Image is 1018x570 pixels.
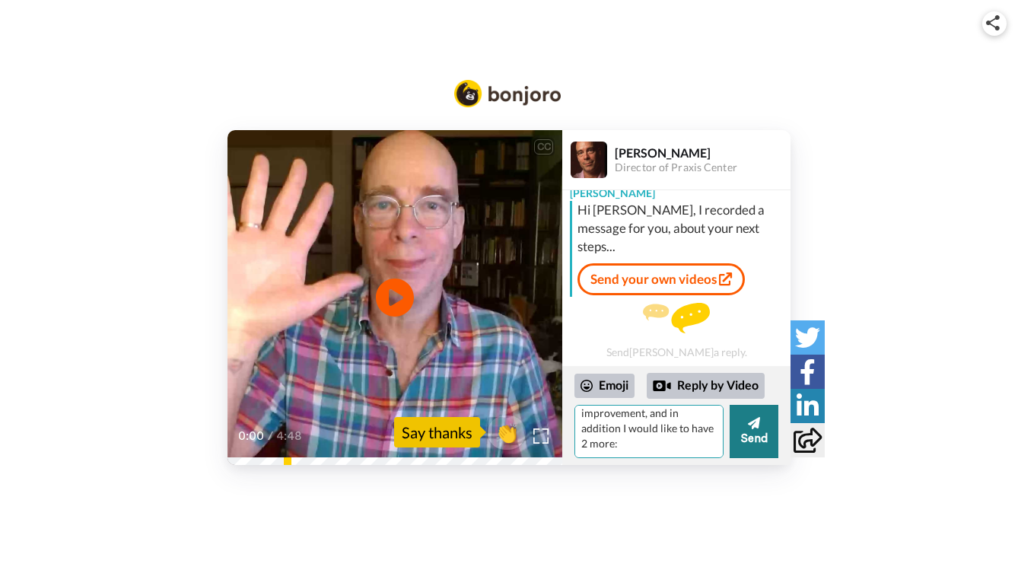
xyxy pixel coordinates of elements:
[276,427,303,445] span: 4:48
[730,405,778,458] button: Send
[574,405,724,458] textarea: Hi [PERSON_NAME], Thank you very much for taking the time to view my responses and website and fo...
[577,201,787,256] div: Hi [PERSON_NAME], I recorded a message for you, about your next steps...
[577,263,745,295] a: Send your own videos
[488,420,526,444] span: 👏
[238,427,265,445] span: 0:00
[394,417,480,447] div: Say thanks
[571,142,607,178] img: Profile Image
[615,161,790,174] div: Director of Praxis Center
[986,15,1000,30] img: ic_share.svg
[647,373,765,399] div: Reply by Video
[268,427,273,445] span: /
[615,145,790,160] div: [PERSON_NAME]
[534,139,553,154] div: CC
[488,416,526,450] button: 👏
[562,303,791,358] div: Send [PERSON_NAME] a reply.
[574,374,635,398] div: Emoji
[454,80,561,107] img: Bonjoro Logo
[643,303,710,333] img: message.svg
[653,377,671,395] div: Reply by Video
[533,428,549,444] img: Full screen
